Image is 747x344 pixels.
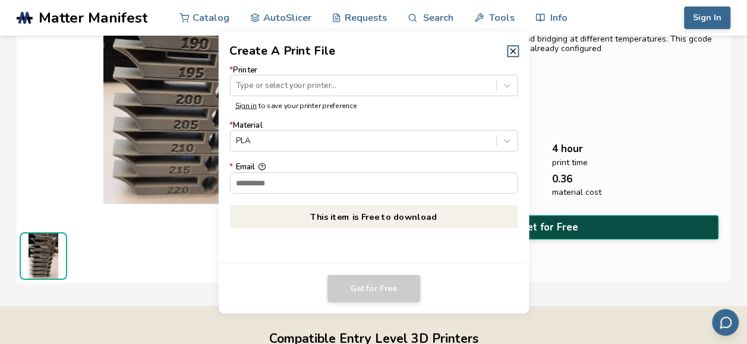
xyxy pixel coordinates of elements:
label: Material [229,121,518,152]
button: *Email [258,163,266,171]
input: *MaterialPLA [236,137,238,146]
a: Sign in [235,100,257,110]
h2: Create A Print File [229,42,335,59]
div: Email [229,163,518,172]
input: *PrinterType or select your printer... [236,81,238,90]
p: This item is Free to download [229,205,518,228]
button: Sign In [684,7,730,29]
input: *Email [230,172,517,192]
button: Get for Free [327,275,420,302]
p: to save your printer preference [235,102,512,110]
label: Printer [229,65,518,96]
